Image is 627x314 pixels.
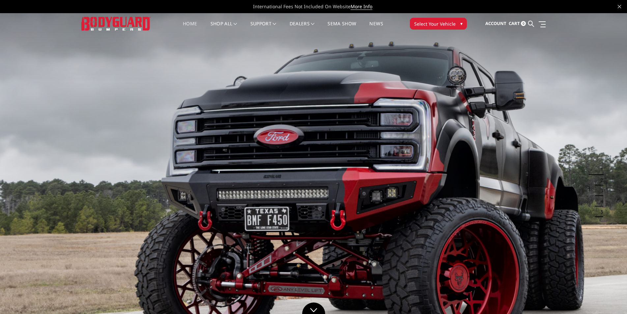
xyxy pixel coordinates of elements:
[597,164,603,175] button: 1 of 5
[369,21,383,34] a: News
[509,20,520,26] span: Cart
[328,21,356,34] a: SEMA Show
[485,15,506,33] a: Account
[509,15,526,33] a: Cart 0
[597,175,603,185] button: 2 of 5
[81,17,151,30] img: BODYGUARD BUMPERS
[410,18,467,30] button: Select Your Vehicle
[597,196,603,206] button: 4 of 5
[597,206,603,217] button: 5 of 5
[290,21,315,34] a: Dealers
[211,21,237,34] a: shop all
[351,3,372,10] a: More Info
[250,21,276,34] a: Support
[521,21,526,26] span: 0
[183,21,197,34] a: Home
[485,20,506,26] span: Account
[302,302,325,314] a: Click to Down
[460,20,463,27] span: ▾
[597,185,603,196] button: 3 of 5
[414,20,456,27] span: Select Your Vehicle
